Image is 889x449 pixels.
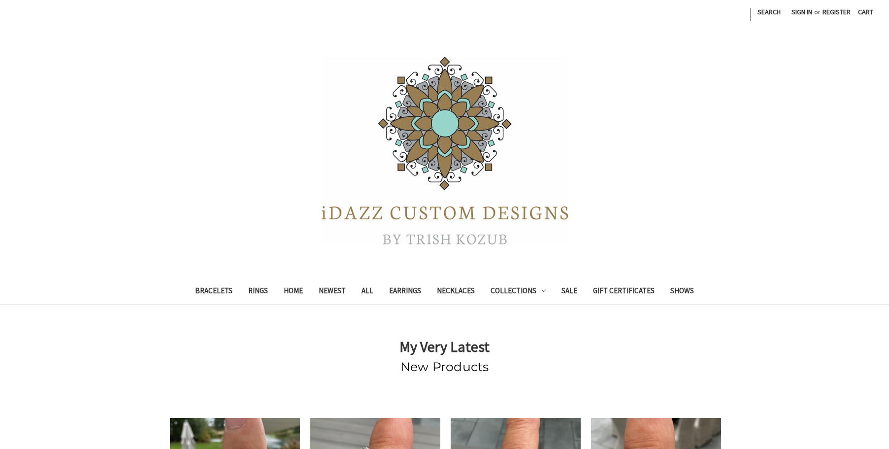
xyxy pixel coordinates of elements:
[354,280,381,304] a: All
[170,358,720,377] h2: New Products
[322,57,568,244] img: iDazz Custom Designs
[311,280,354,304] a: Newest
[187,280,240,304] a: Bracelets
[585,280,662,304] a: Gift Certificates
[662,280,702,304] a: Shows
[813,7,822,17] span: or
[399,337,490,356] strong: My Very Latest
[276,280,311,304] a: Home
[554,280,585,304] a: Sale
[858,7,873,16] span: Cart
[429,280,483,304] a: Necklaces
[749,4,752,23] li: |
[381,280,429,304] a: Earrings
[240,280,276,304] a: Rings
[483,280,554,304] a: Collections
